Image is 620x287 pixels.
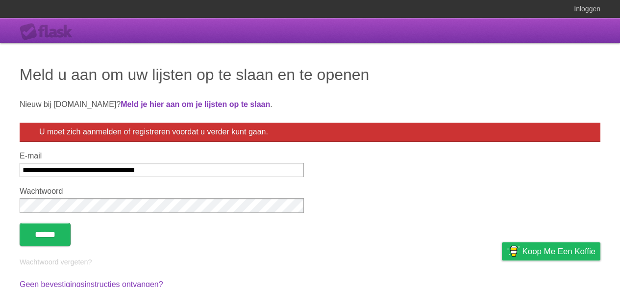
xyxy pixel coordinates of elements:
img: Koop me een koffie [507,243,520,260]
font: U moet zich aanmelden of registreren voordat u verder kunt gaan. [39,128,268,136]
font: Nieuw bij [DOMAIN_NAME]? [20,100,121,108]
font: E-mail [20,152,42,160]
a: Meld je hier aan om je lijsten op te slaan [121,100,270,108]
font: Meld u aan om uw lijsten op te slaan en te openen [20,66,369,83]
font: Wachtwoord [20,187,63,195]
a: Wachtwoord vergeten? [20,258,92,266]
font: Koop me een koffie [522,247,595,256]
font: . [270,100,272,108]
a: Koop me een koffie [502,242,600,261]
font: Inloggen [574,5,600,13]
